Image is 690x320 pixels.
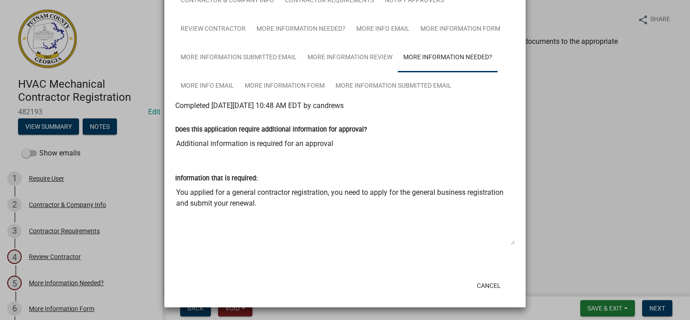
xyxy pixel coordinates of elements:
[302,43,398,72] a: More Information Review
[251,15,351,44] a: More Information Needed?
[330,72,457,101] a: More Information Submitted Email
[175,101,344,110] span: Completed [DATE][DATE] 10:48 AM EDT by candrews
[415,15,506,44] a: More Information Form
[175,43,302,72] a: More Information Submitted Email
[398,43,498,72] a: More Information Needed?
[175,184,515,245] textarea: You applied for a general contractor registration, you need to apply for the general business reg...
[351,15,415,44] a: More Info Email
[239,72,330,101] a: More Information Form
[175,72,239,101] a: More Info Email
[175,127,367,133] label: Does this application require additional information for approval?
[175,175,257,182] label: Information that is required:
[470,278,508,294] button: Cancel
[175,15,251,44] a: Review Contractor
